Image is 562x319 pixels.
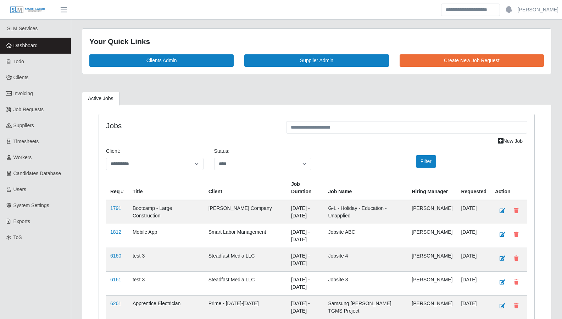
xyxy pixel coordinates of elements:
[110,277,121,282] a: 6161
[204,295,287,319] td: Prime - [DATE]-[DATE]
[457,248,491,271] td: [DATE]
[128,224,204,248] td: Mobile App
[110,253,121,259] a: 6160
[287,271,324,295] td: [DATE] - [DATE]
[10,6,45,14] img: SLM Logo
[324,176,407,200] th: Job Name
[128,248,204,271] td: test 3
[13,186,27,192] span: Users
[324,224,407,248] td: Jobsite ABC
[407,248,457,271] td: [PERSON_NAME]
[13,59,24,64] span: Todo
[457,176,491,200] th: Requested
[128,176,204,200] th: Title
[13,218,30,224] span: Exports
[89,36,544,47] div: Your Quick Links
[491,176,527,200] th: Action
[204,248,287,271] td: Steadfast Media LLC
[110,229,121,235] a: 1812
[13,91,33,96] span: Invoicing
[13,123,34,128] span: Suppliers
[13,171,61,176] span: Candidates Database
[82,92,119,106] a: Active Jobs
[518,6,558,13] a: [PERSON_NAME]
[13,107,44,112] span: Job Requests
[110,301,121,306] a: 6261
[457,295,491,319] td: [DATE]
[457,224,491,248] td: [DATE]
[13,43,38,48] span: Dashboard
[287,224,324,248] td: [DATE] - [DATE]
[204,224,287,248] td: Smart Labor Management
[106,147,120,155] label: Client:
[407,200,457,224] td: [PERSON_NAME]
[13,202,49,208] span: System Settings
[13,139,39,144] span: Timesheets
[204,176,287,200] th: Client
[13,234,22,240] span: ToS
[407,224,457,248] td: [PERSON_NAME]
[287,248,324,271] td: [DATE] - [DATE]
[204,200,287,224] td: [PERSON_NAME] Company
[287,200,324,224] td: [DATE] - [DATE]
[416,155,436,168] button: Filter
[400,54,544,67] a: Create New Job Request
[13,75,29,80] span: Clients
[13,155,32,160] span: Workers
[407,295,457,319] td: [PERSON_NAME]
[204,271,287,295] td: Steadfast Media LLC
[128,200,204,224] td: Bootcamp - Large Construction
[324,271,407,295] td: Jobsite 3
[324,295,407,319] td: Samsung [PERSON_NAME] TGMS Project
[89,54,234,67] a: Clients Admin
[407,271,457,295] td: [PERSON_NAME]
[244,54,389,67] a: Supplier Admin
[287,176,324,200] th: Job Duration
[128,295,204,319] td: Apprentice Electrician
[128,271,204,295] td: test 3
[324,200,407,224] td: G-L - Holiday - Education - Unapplied
[110,205,121,211] a: 1791
[407,176,457,200] th: Hiring Manager
[457,271,491,295] td: [DATE]
[106,176,128,200] th: Req #
[441,4,500,16] input: Search
[324,248,407,271] td: Jobsite 4
[493,135,527,147] a: New Job
[7,26,38,31] span: SLM Services
[287,295,324,319] td: [DATE] - [DATE]
[457,200,491,224] td: [DATE]
[214,147,230,155] label: Status:
[106,121,276,130] h4: Jobs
